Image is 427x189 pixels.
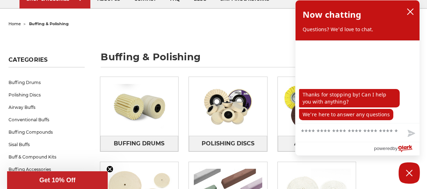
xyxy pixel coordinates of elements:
img: Buffing Drums [100,79,179,134]
h2: Now chatting [303,7,361,22]
button: Close teaser [106,166,113,173]
h5: Categories [9,56,85,67]
a: home [9,21,21,26]
span: Buffing Drums [114,138,164,150]
a: Powered by Olark [374,142,420,155]
button: Send message [402,126,420,142]
a: Conventional Buffs [9,113,85,126]
span: Get 10% Off [39,177,75,184]
img: Airway Buffs [278,79,356,134]
a: Airway Buffs [9,101,85,113]
span: Airway Buffs [294,138,340,150]
a: Airway Buffs [278,136,356,151]
p: Questions? We'd love to chat. [303,26,412,33]
a: Sisal Buffs [9,138,85,151]
a: Polishing Discs [9,89,85,101]
p: We're here to answer any questions [299,109,393,120]
a: Buffing Drums [9,76,85,89]
span: by [393,144,398,153]
button: close chatbox [405,6,416,17]
span: buffing & polishing [29,21,69,26]
div: Get 10% OffClose teaser [7,171,108,189]
a: Polishing Discs [189,136,267,151]
a: Buffing Compounds [9,126,85,138]
span: powered [374,144,392,153]
h1: buffing & polishing [101,52,418,67]
button: Close Chatbox [399,162,420,184]
span: Polishing Discs [202,138,254,150]
a: Buffing Accessories [9,163,85,176]
div: chat [296,40,420,123]
p: Thanks for stopping by! Can I help you with anything? [299,89,400,107]
a: Buffing Drums [100,136,179,151]
img: Polishing Discs [189,79,267,134]
a: Buff & Compound Kits [9,151,85,163]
